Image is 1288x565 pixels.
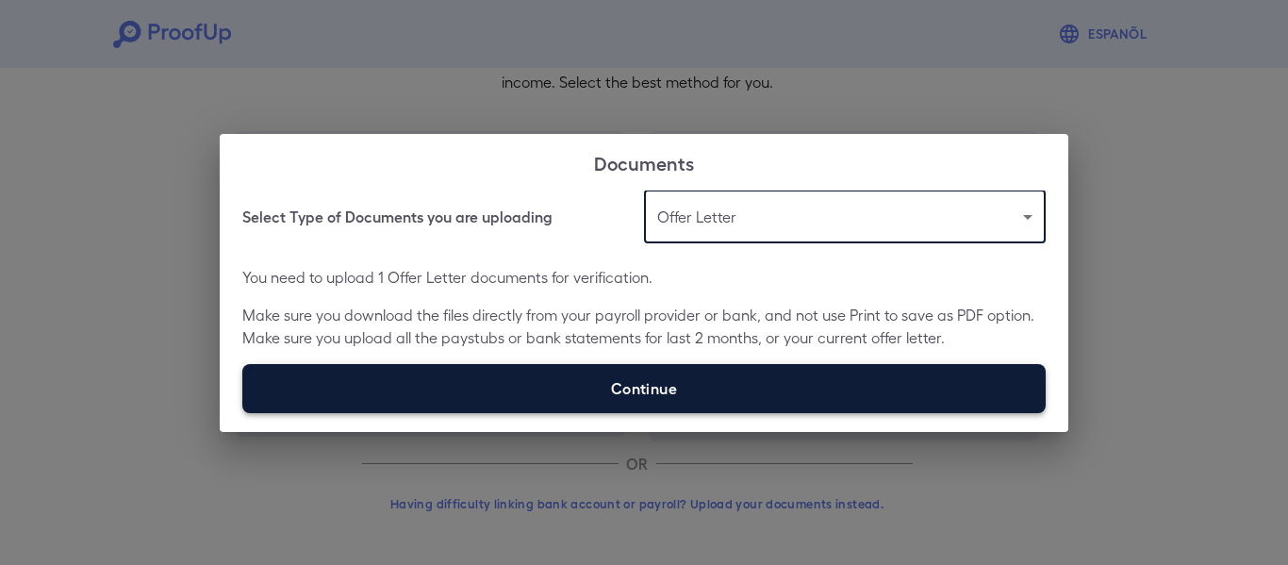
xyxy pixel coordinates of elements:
[220,134,1068,191] h2: Documents
[644,191,1046,243] div: Offer Letter
[242,266,1046,289] p: You need to upload 1 Offer Letter documents for verification.
[242,206,553,228] h6: Select Type of Documents you are uploading
[242,364,1046,413] label: Continue
[242,304,1046,349] p: Make sure you download the files directly from your payroll provider or bank, and not use Print t...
